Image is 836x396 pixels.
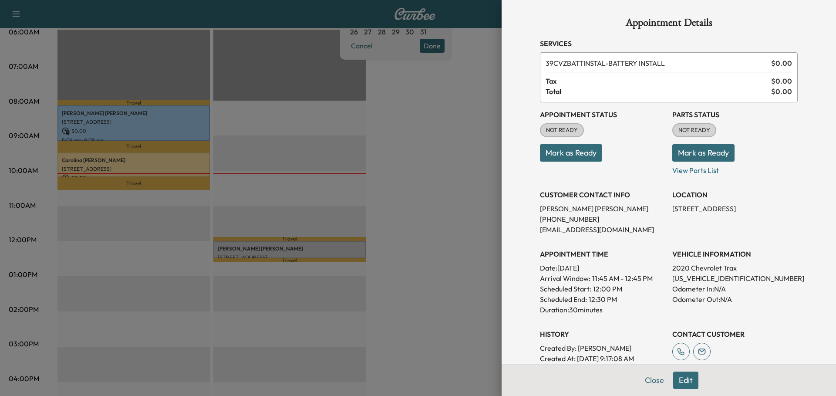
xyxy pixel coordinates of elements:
p: View Parts List [672,162,798,176]
h3: APPOINTMENT TIME [540,249,665,259]
span: Total [546,86,771,97]
span: BATTERY INSTALL [546,58,768,68]
p: Modified By : [PERSON_NAME] [540,364,665,374]
p: 2020 Chevrolet Trax [672,263,798,273]
p: Duration: 30 minutes [540,305,665,315]
button: Mark as Ready [540,144,602,162]
span: $ 0.00 [771,86,792,97]
p: [PERSON_NAME] [PERSON_NAME] [540,203,665,214]
p: Scheduled End: [540,294,587,305]
p: Arrival Window: [540,273,665,284]
p: Scheduled Start: [540,284,591,294]
button: Edit [673,372,698,389]
span: $ 0.00 [771,58,792,68]
h3: History [540,329,665,339]
span: NOT READY [541,126,583,135]
p: Date: [DATE] [540,263,665,273]
p: 12:00 PM [593,284,622,294]
h1: Appointment Details [540,17,798,31]
p: [US_VEHICLE_IDENTIFICATION_NUMBER] [672,273,798,284]
p: Odometer Out: N/A [672,294,798,305]
p: Odometer In: N/A [672,284,798,294]
h3: VEHICLE INFORMATION [672,249,798,259]
h3: CONTACT CUSTOMER [672,329,798,339]
p: Created By : [PERSON_NAME] [540,343,665,353]
p: [STREET_ADDRESS] [672,203,798,214]
h3: Parts Status [672,109,798,120]
span: $ 0.00 [771,76,792,86]
p: [PHONE_NUMBER] [540,214,665,224]
p: Created At : [DATE] 9:17:08 AM [540,353,665,364]
button: Close [639,372,670,389]
h3: LOCATION [672,190,798,200]
span: NOT READY [673,126,715,135]
p: [EMAIL_ADDRESS][DOMAIN_NAME] [540,224,665,235]
h3: Appointment Status [540,109,665,120]
h3: CUSTOMER CONTACT INFO [540,190,665,200]
h3: Services [540,38,798,49]
button: Mark as Ready [672,144,735,162]
p: 12:30 PM [589,294,617,305]
span: 11:45 AM - 12:45 PM [592,273,653,284]
span: Tax [546,76,771,86]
